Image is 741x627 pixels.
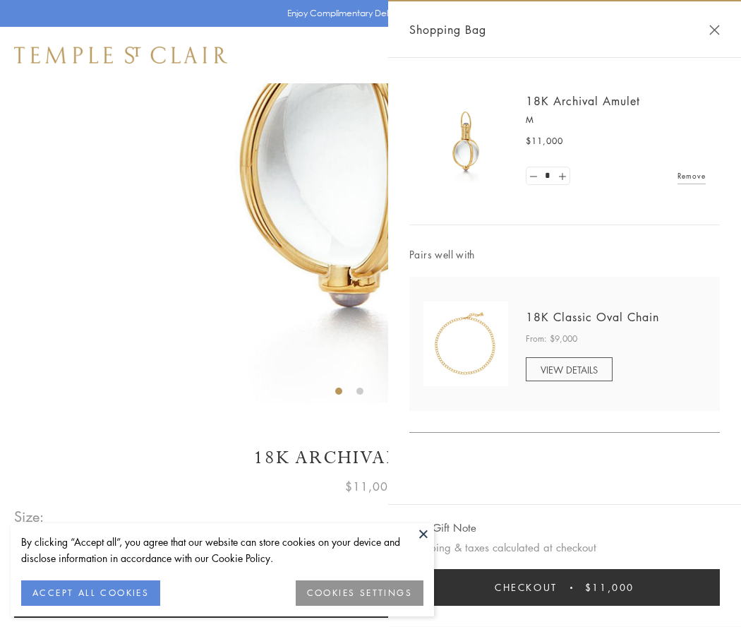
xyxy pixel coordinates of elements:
[409,539,720,556] p: Shipping & taxes calculated at checkout
[495,580,558,595] span: Checkout
[526,93,640,109] a: 18K Archival Amulet
[409,519,476,537] button: Add Gift Note
[585,580,634,595] span: $11,000
[14,505,45,528] span: Size:
[541,363,598,376] span: VIEW DETAILS
[526,167,541,185] a: Set quantity to 0
[526,332,577,346] span: From: $9,000
[345,477,396,496] span: $11,000
[526,357,613,381] a: VIEW DETAILS
[526,309,659,325] a: 18K Classic Oval Chain
[709,25,720,35] button: Close Shopping Bag
[555,167,569,185] a: Set quantity to 2
[409,246,720,263] span: Pairs well with
[526,113,706,127] p: M
[21,580,160,606] button: ACCEPT ALL COOKIES
[423,301,508,386] img: N88865-OV18
[21,534,423,566] div: By clicking “Accept all”, you agree that our website can store cookies on your device and disclos...
[14,446,727,470] h1: 18K Archival Amulet
[677,168,706,184] a: Remove
[409,569,720,606] button: Checkout $11,000
[409,20,486,39] span: Shopping Bag
[14,47,227,64] img: Temple St. Clair
[423,99,508,184] img: 18K Archival Amulet
[526,134,563,148] span: $11,000
[296,580,423,606] button: COOKIES SETTINGS
[287,6,447,20] p: Enjoy Complimentary Delivery & Returns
